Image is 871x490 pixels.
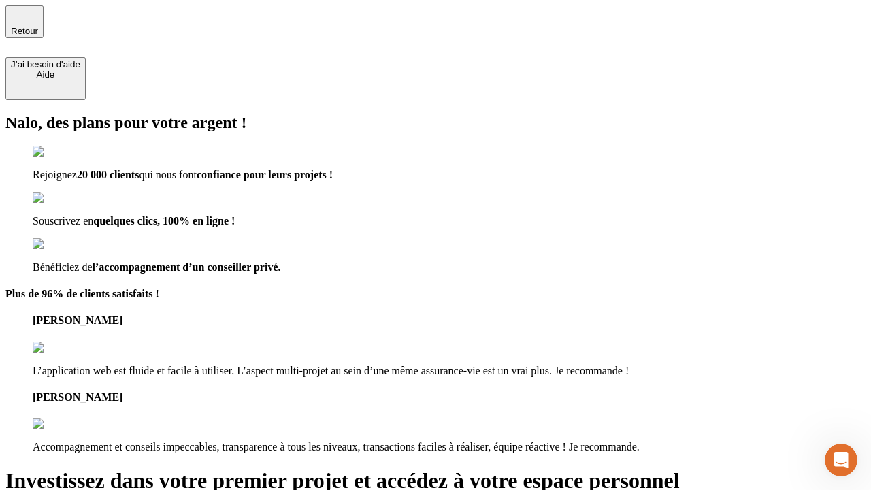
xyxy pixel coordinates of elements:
button: Retour [5,5,44,38]
span: Souscrivez en [33,215,93,227]
span: Bénéficiez de [33,261,93,273]
span: 20 000 clients [77,169,139,180]
img: reviews stars [33,342,100,354]
span: confiance pour leurs projets ! [197,169,333,180]
h4: [PERSON_NAME] [33,391,866,404]
button: J’ai besoin d'aideAide [5,57,86,100]
div: Aide [11,69,80,80]
img: checkmark [33,192,91,204]
span: Retour [11,26,38,36]
img: checkmark [33,238,91,250]
span: l’accompagnement d’un conseiller privé. [93,261,281,273]
h2: Nalo, des plans pour votre argent ! [5,114,866,132]
span: qui nous font [139,169,196,180]
h4: Plus de 96% de clients satisfaits ! [5,288,866,300]
p: Accompagnement et conseils impeccables, transparence à tous les niveaux, transactions faciles à r... [33,441,866,453]
span: Rejoignez [33,169,77,180]
iframe: Intercom live chat [825,444,857,476]
img: reviews stars [33,418,100,430]
h4: [PERSON_NAME] [33,314,866,327]
div: J’ai besoin d'aide [11,59,80,69]
span: quelques clics, 100% en ligne ! [93,215,235,227]
img: checkmark [33,146,91,158]
p: L’application web est fluide et facile à utiliser. L’aspect multi-projet au sein d’une même assur... [33,365,866,377]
